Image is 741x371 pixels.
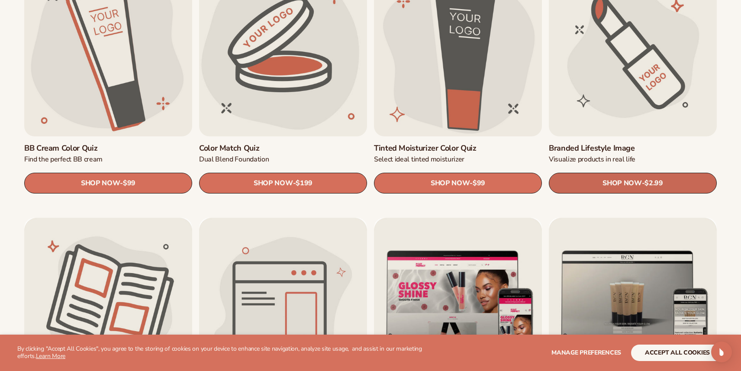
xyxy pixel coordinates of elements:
[17,345,437,360] p: By clicking "Accept All Cookies", you agree to the storing of cookies on your device to enhance s...
[473,179,485,187] span: $99
[551,345,621,361] button: Manage preferences
[644,179,663,187] span: $2.99
[254,179,293,187] span: SHOP NOW
[711,342,732,362] div: Open Intercom Messenger
[24,143,192,153] a: BB Cream Color Quiz
[631,345,724,361] button: accept all cookies
[24,173,192,194] a: SHOP NOW- $99
[374,173,542,194] a: SHOP NOW- $99
[549,143,717,153] a: Branded Lifestyle Image
[199,143,367,153] a: Color Match Quiz
[296,179,313,187] span: $199
[551,348,621,357] span: Manage preferences
[81,179,120,187] span: SHOP NOW
[123,179,135,187] span: $99
[602,179,641,187] span: SHOP NOW
[431,179,470,187] span: SHOP NOW
[36,352,65,360] a: Learn More
[374,143,542,153] a: Tinted Moisturizer Color Quiz
[199,173,367,194] a: SHOP NOW- $199
[549,173,717,194] a: SHOP NOW- $2.99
